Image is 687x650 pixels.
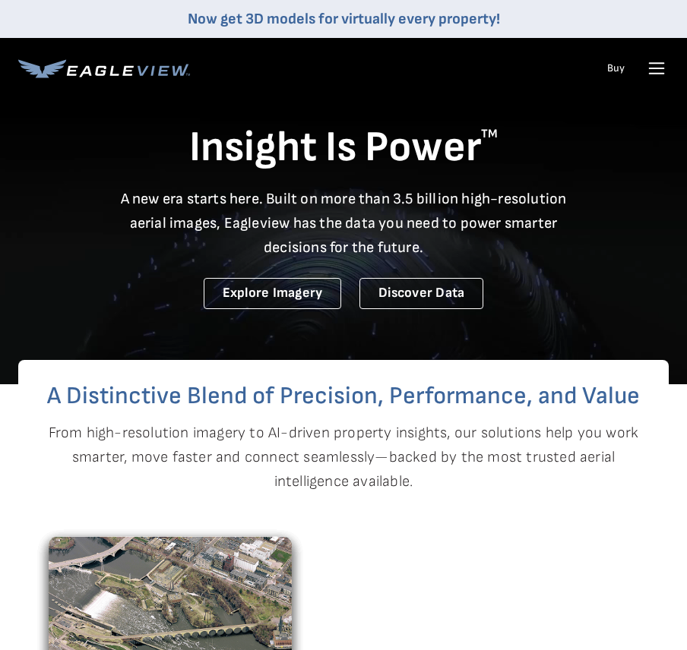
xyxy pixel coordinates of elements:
[359,278,483,309] a: Discover Data
[18,121,669,175] h1: Insight Is Power
[111,187,576,260] p: A new era starts here. Built on more than 3.5 billion high-resolution aerial images, Eagleview ha...
[18,421,669,494] p: From high-resolution imagery to AI-driven property insights, our solutions help you work smarter,...
[204,278,342,309] a: Explore Imagery
[481,127,498,141] sup: TM
[188,10,500,28] a: Now get 3D models for virtually every property!
[18,384,669,409] h2: A Distinctive Blend of Precision, Performance, and Value
[607,62,625,75] a: Buy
